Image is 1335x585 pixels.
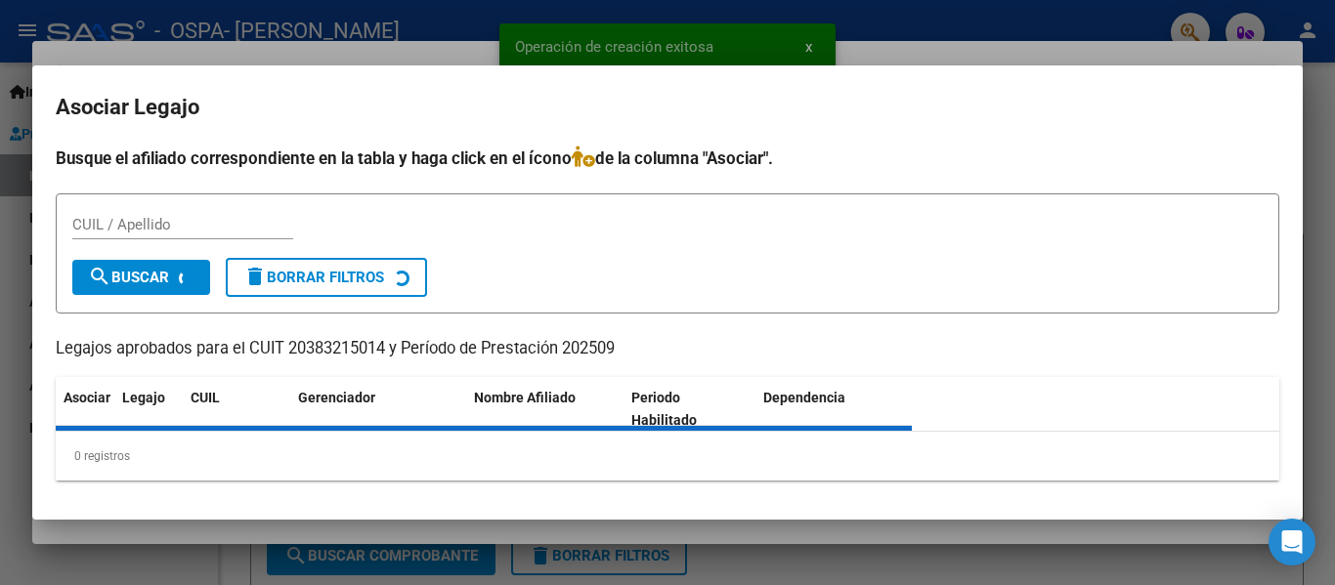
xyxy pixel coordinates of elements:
span: Borrar Filtros [243,269,384,286]
h2: Asociar Legajo [56,89,1279,126]
div: 0 registros [56,432,1279,481]
datatable-header-cell: Gerenciador [290,377,466,441]
span: Dependencia [763,390,845,405]
button: Borrar Filtros [226,258,427,297]
datatable-header-cell: Dependencia [755,377,913,441]
span: Nombre Afiliado [474,390,576,405]
button: Buscar [72,260,210,295]
h4: Busque el afiliado correspondiente en la tabla y haga click en el ícono de la columna "Asociar". [56,146,1279,171]
p: Legajos aprobados para el CUIT 20383215014 y Período de Prestación 202509 [56,337,1279,361]
span: Gerenciador [298,390,375,405]
div: Open Intercom Messenger [1269,519,1315,565]
mat-icon: delete [243,265,267,288]
span: Periodo Habilitado [631,390,697,428]
datatable-header-cell: Periodo Habilitado [624,377,755,441]
span: Legajo [122,390,165,405]
datatable-header-cell: Asociar [56,377,114,441]
span: CUIL [191,390,220,405]
span: Asociar [64,390,110,405]
datatable-header-cell: Legajo [114,377,183,441]
mat-icon: search [88,265,111,288]
datatable-header-cell: CUIL [183,377,290,441]
span: Buscar [88,269,169,286]
datatable-header-cell: Nombre Afiliado [466,377,624,441]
